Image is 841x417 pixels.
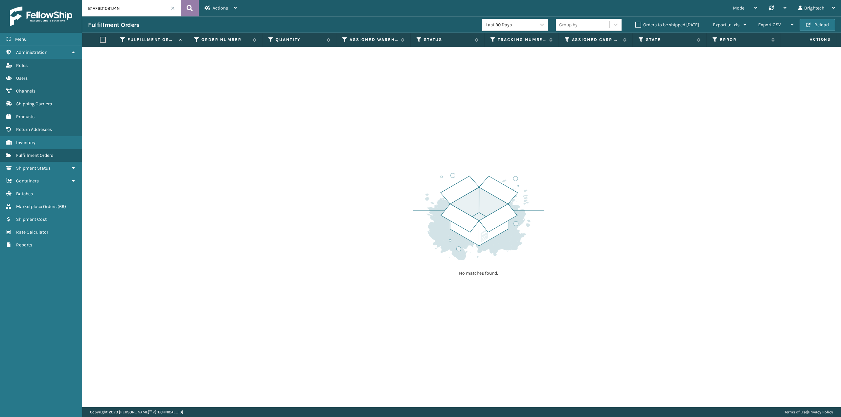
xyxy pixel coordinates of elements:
[276,37,324,43] label: Quantity
[16,101,52,107] span: Shipping Carriers
[733,5,744,11] span: Mode
[16,88,35,94] span: Channels
[57,204,66,209] span: ( 69 )
[808,410,833,414] a: Privacy Policy
[784,407,833,417] div: |
[486,21,536,28] div: Last 90 Days
[800,19,835,31] button: Reload
[201,37,249,43] label: Order Number
[16,127,52,132] span: Return Addresses
[16,75,28,81] span: Users
[10,7,72,26] img: logo
[16,204,57,209] span: Marketplace Orders
[646,37,694,43] label: State
[16,178,39,184] span: Containers
[16,153,53,158] span: Fulfillment Orders
[572,37,620,43] label: Assigned Carrier Service
[16,140,35,145] span: Inventory
[16,63,28,68] span: Roles
[127,37,176,43] label: Fulfillment Order Id
[16,242,32,248] span: Reports
[350,37,398,43] label: Assigned Warehouse
[16,229,48,235] span: Rate Calculator
[559,21,578,28] div: Group by
[90,407,183,417] p: Copyright 2023 [PERSON_NAME]™ v [TECHNICAL_ID]
[713,22,739,28] span: Export to .xls
[16,217,47,222] span: Shipment Cost
[16,165,51,171] span: Shipment Status
[498,37,546,43] label: Tracking Number
[784,410,807,414] a: Terms of Use
[16,114,34,119] span: Products
[15,36,27,42] span: Menu
[720,37,768,43] label: Error
[16,50,47,55] span: Administration
[88,21,139,29] h3: Fulfillment Orders
[635,22,699,28] label: Orders to be shipped [DATE]
[783,34,835,45] span: Actions
[213,5,228,11] span: Actions
[424,37,472,43] label: Status
[758,22,781,28] span: Export CSV
[16,191,33,197] span: Batches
